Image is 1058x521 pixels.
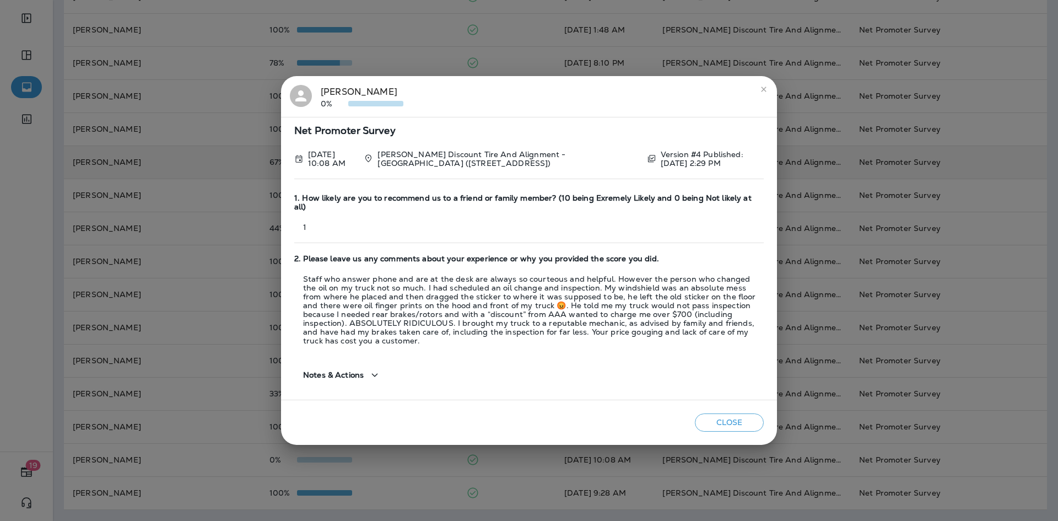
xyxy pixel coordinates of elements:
button: Close [695,413,764,432]
p: [PERSON_NAME] Discount Tire And Alignment - [GEOGRAPHIC_DATA] ([STREET_ADDRESS]) [377,150,638,168]
span: Notes & Actions [303,370,364,380]
span: 1. How likely are you to recommend us to a friend or family member? (10 being Exremely Likely and... [294,194,764,212]
span: Net Promoter Survey [294,126,764,136]
p: Version #4 Published: [DATE] 2:29 PM [661,150,764,168]
button: Notes & Actions [294,359,390,391]
p: Staff who answer phone and are at the desk are always so courteous and helpful. However the perso... [294,275,764,345]
button: close [755,80,773,98]
p: 1 [294,223,764,232]
div: [PERSON_NAME] [321,85,403,108]
p: Aug 25, 2025 10:08 AM [308,150,355,168]
span: 2. Please leave us any comments about your experience or why you provided the score you did. [294,254,764,264]
p: 0% [321,99,348,108]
